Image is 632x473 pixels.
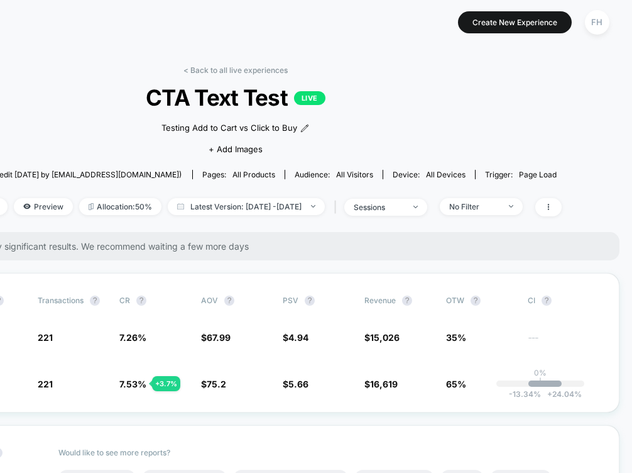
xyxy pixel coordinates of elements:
span: 7.26 % [119,332,146,343]
span: Latest Version: [DATE] - [DATE] [168,198,325,215]
span: CR [119,296,130,305]
span: --- [528,334,597,352]
div: + 3.7 % [152,376,180,391]
span: Transactions [38,296,84,305]
span: Allocation: 50% [79,198,161,215]
div: Audience: [295,170,373,179]
span: Device: [383,170,475,179]
p: 0% [534,368,547,377]
span: all devices [426,170,466,179]
span: $ [283,332,308,343]
span: $ [364,379,398,389]
button: ? [224,296,234,306]
span: Page Load [519,170,557,179]
span: + Add Images [209,144,263,154]
span: 67.99 [207,332,231,343]
span: $ [201,332,231,343]
span: $ [283,379,308,389]
button: ? [305,296,315,306]
button: ? [542,296,552,306]
span: + [547,389,552,399]
div: Pages: [202,170,275,179]
span: 24.04 % [541,389,582,399]
span: $ [201,379,226,389]
img: end [413,206,418,208]
img: end [509,205,513,208]
span: CI [528,296,597,306]
div: Trigger: [485,170,557,179]
span: All Visitors [336,170,373,179]
span: 221 [38,379,53,389]
p: | [539,377,542,387]
span: -13.34 % [509,389,541,399]
div: sessions [354,203,404,212]
button: ? [90,296,100,306]
button: FH [581,9,613,35]
span: | [331,198,344,216]
button: ? [136,296,146,306]
span: 75.2 [207,379,226,389]
span: all products [232,170,275,179]
img: rebalance [89,203,94,210]
div: FH [585,10,609,35]
span: 15,026 [370,332,400,343]
span: 5.66 [288,379,308,389]
span: 221 [38,332,53,343]
span: $ [364,332,400,343]
button: ? [471,296,481,306]
span: Preview [14,198,73,215]
span: Revenue [364,296,396,305]
button: ? [402,296,412,306]
span: 4.94 [288,332,308,343]
span: 7.53 % [119,379,146,389]
span: PSV [283,296,298,305]
span: 65% [446,379,466,389]
div: No Filter [449,202,499,211]
img: calendar [177,203,184,209]
img: end [311,205,315,208]
span: 35% [446,332,466,343]
span: AOV [201,296,218,305]
button: Create New Experience [458,11,572,33]
span: OTW [446,296,515,306]
p: Would like to see more reports? [58,448,597,457]
p: LIVE [294,91,325,105]
a: < Back to all live experiences [183,65,288,75]
span: 16,619 [370,379,398,389]
span: Testing Add to Cart vs Click to Buy [161,122,297,135]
